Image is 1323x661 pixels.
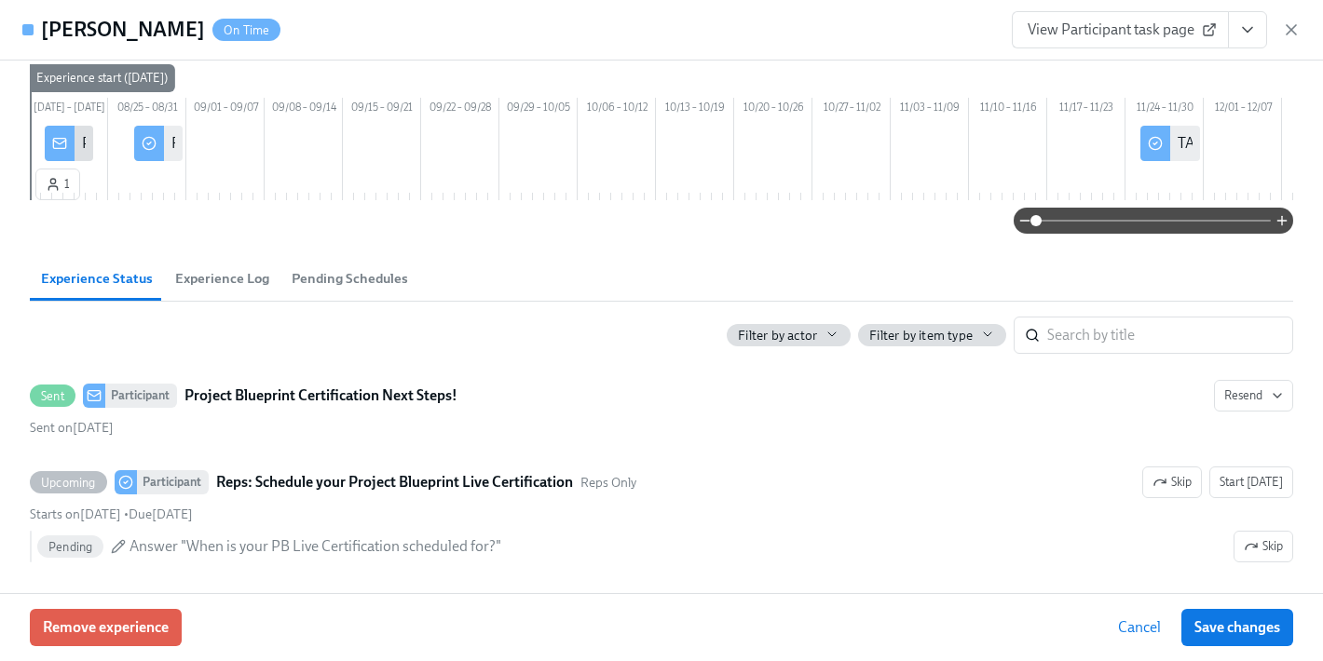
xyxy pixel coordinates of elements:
button: 1 [35,169,80,200]
div: [DATE] – [DATE] [30,98,108,122]
span: Pending [37,540,103,554]
div: 10/20 – 10/26 [734,98,812,122]
button: UpcomingParticipantReps: Schedule your Project Blueprint Live CertificationReps OnlyStart [DATE]S... [1142,466,1202,498]
span: Filter by item type [869,327,973,344]
span: Wednesday, August 20th 2025, 12:11 pm [30,420,114,436]
span: Skip [1244,537,1283,556]
input: Search by title [1047,317,1293,354]
span: Wednesday, August 27th 2025, 9:00 am [30,506,121,522]
span: Save changes [1194,618,1280,637]
div: 10/13 – 10/19 [656,98,734,122]
button: Save changes [1181,609,1293,646]
strong: Reps: Schedule your Project Blueprint Live Certification [216,471,573,493]
div: • [30,506,193,523]
button: Filter by item type [858,324,1006,346]
div: 09/01 – 09/07 [186,98,265,122]
div: 11/03 – 11/09 [891,98,969,122]
div: 08/25 – 08/31 [108,98,186,122]
span: On Time [212,23,280,37]
span: Cancel [1118,618,1161,637]
button: Filter by actor [727,324,851,346]
h4: [PERSON_NAME] [41,16,205,44]
div: 11/24 – 11/30 [1125,98,1204,122]
span: Resend [1224,386,1283,405]
span: Start [DATE] [1220,473,1283,492]
button: Remove experience [30,609,182,646]
div: 11/10 – 11/16 [969,98,1047,122]
div: 11/17 – 11/23 [1047,98,1125,122]
span: Experience Status [41,268,153,290]
button: UpcomingParticipantReps: Schedule your Project Blueprint Live CertificationReps OnlySkipStart [DA... [1234,531,1293,562]
div: Reps: Schedule your Project Blueprint Live Certification [171,133,520,154]
div: 09/22 – 09/28 [421,98,499,122]
span: Answer "When is your PB Live Certification scheduled for?" [130,536,501,557]
strong: Project Blueprint Certification Next Steps! [184,384,457,407]
div: TARGET AUDIENCES [1178,133,1313,154]
button: Cancel [1105,609,1174,646]
div: 10/27 – 11/02 [812,98,891,122]
button: SentParticipantProject Blueprint Certification Next Steps!Sent on[DATE] [1214,380,1293,411]
span: Pending Schedules [292,268,408,290]
div: 09/15 – 09/21 [343,98,421,122]
a: View Participant task page [1012,11,1229,48]
div: 09/08 – 09/14 [265,98,343,122]
span: Experience Log [175,268,269,290]
div: Project Blueprint Certification Next Steps! [82,133,346,154]
div: Experience start ([DATE]) [29,64,175,92]
div: 12/01 – 12/07 [1204,98,1282,122]
div: Participant [137,470,209,494]
div: 09/29 – 10/05 [499,98,578,122]
span: 1 [46,175,70,194]
span: Filter by actor [738,327,817,344]
button: UpcomingParticipantReps: Schedule your Project Blueprint Live CertificationReps OnlySkipStarts on... [1209,466,1293,498]
button: View task page [1228,11,1267,48]
span: Upcoming [30,476,107,490]
span: Monday, September 1st 2025, 9:00 am [129,506,193,522]
span: Sent [30,389,75,403]
span: This task uses the "Reps Only" audience [580,474,636,492]
span: Remove experience [43,618,169,637]
div: 10/06 – 10/12 [578,98,656,122]
div: Participant [105,384,177,408]
span: Skip [1153,473,1192,492]
span: View Participant task page [1028,20,1213,39]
